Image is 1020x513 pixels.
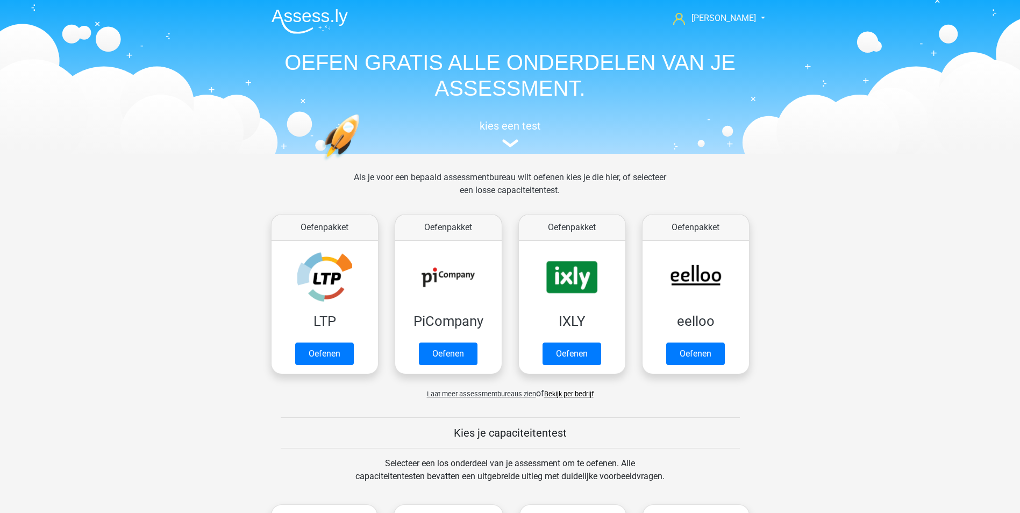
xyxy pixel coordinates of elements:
[281,426,740,439] h5: Kies je capaciteitentest
[263,119,758,148] a: kies een test
[272,9,348,34] img: Assessly
[419,343,477,365] a: Oefenen
[502,139,518,147] img: assessment
[543,343,601,365] a: Oefenen
[345,457,675,496] div: Selecteer een los onderdeel van je assessment om te oefenen. Alle capaciteitentesten bevatten een...
[669,12,757,25] a: [PERSON_NAME]
[263,379,758,400] div: of
[263,119,758,132] h5: kies een test
[322,114,401,211] img: oefenen
[345,171,675,210] div: Als je voor een bepaald assessmentbureau wilt oefenen kies je die hier, of selecteer een losse ca...
[691,13,756,23] span: [PERSON_NAME]
[666,343,725,365] a: Oefenen
[263,49,758,101] h1: OEFEN GRATIS ALLE ONDERDELEN VAN JE ASSESSMENT.
[427,390,536,398] span: Laat meer assessmentbureaus zien
[295,343,354,365] a: Oefenen
[544,390,594,398] a: Bekijk per bedrijf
